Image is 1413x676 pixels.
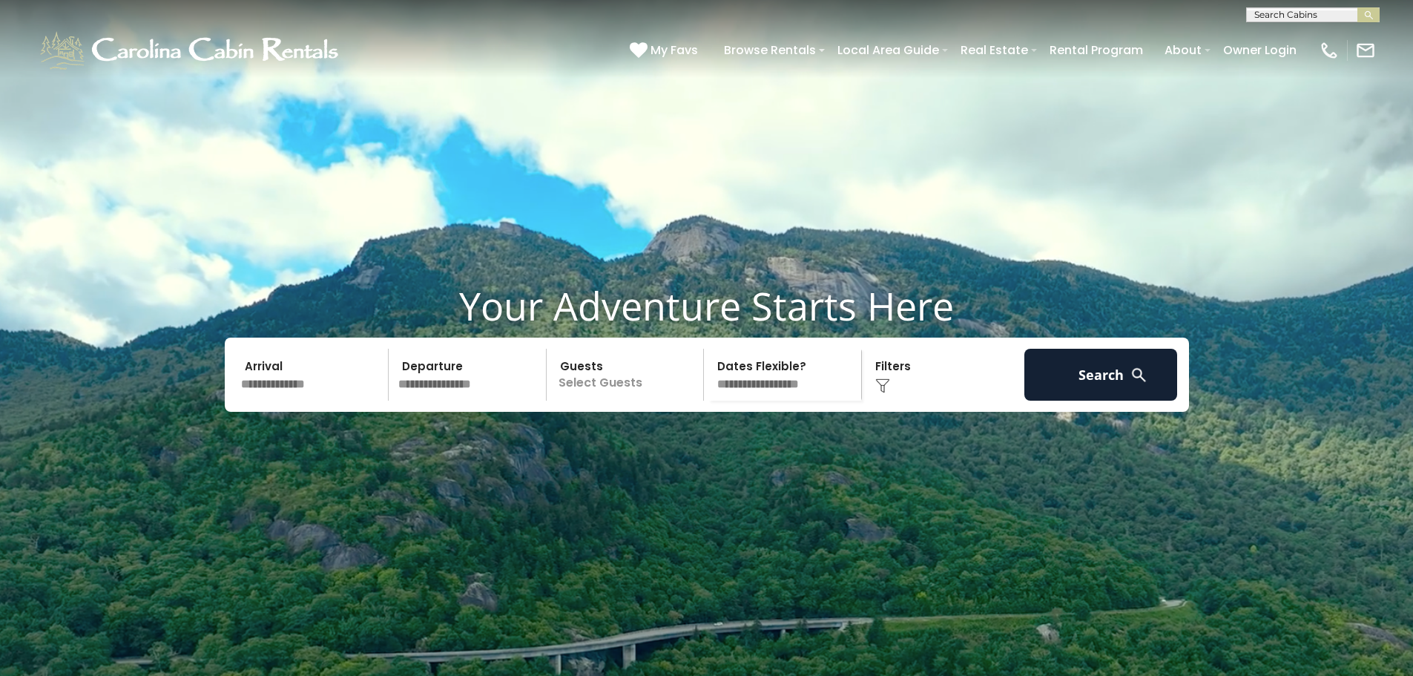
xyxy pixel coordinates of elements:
p: Select Guests [551,349,704,401]
a: Real Estate [953,37,1035,63]
img: search-regular-white.png [1130,366,1148,384]
a: About [1157,37,1209,63]
img: filter--v1.png [875,378,890,393]
a: Rental Program [1042,37,1150,63]
button: Search [1024,349,1178,401]
span: My Favs [650,41,698,59]
a: Owner Login [1216,37,1304,63]
img: White-1-1-2.png [37,28,345,73]
img: mail-regular-white.png [1355,40,1376,61]
a: Local Area Guide [830,37,946,63]
a: Browse Rentals [717,37,823,63]
h1: Your Adventure Starts Here [11,283,1402,329]
a: My Favs [630,41,702,60]
img: phone-regular-white.png [1319,40,1340,61]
